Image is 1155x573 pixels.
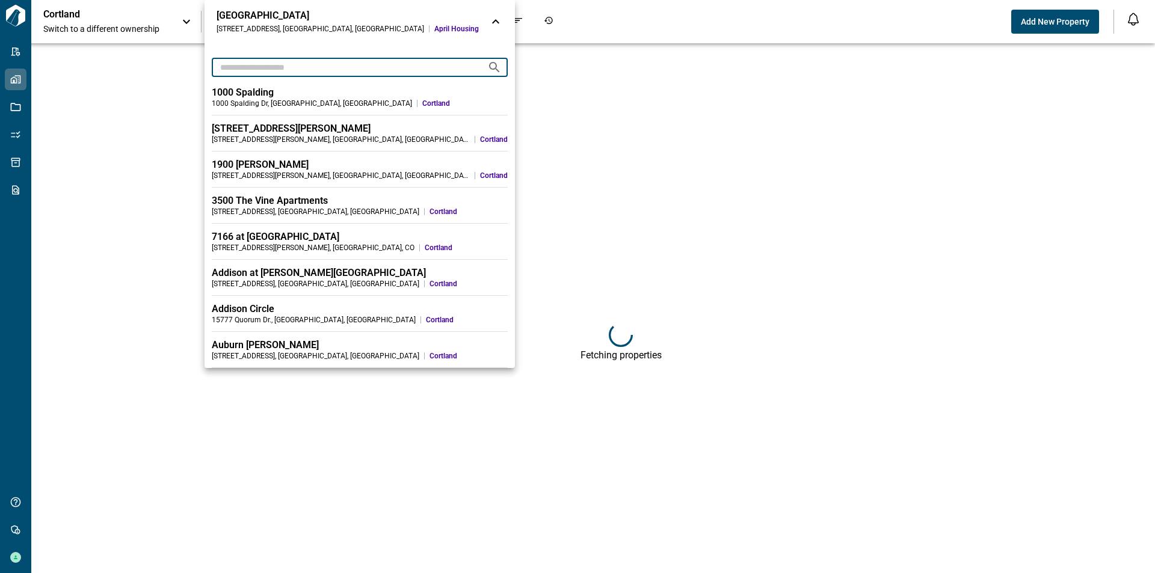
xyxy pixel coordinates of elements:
span: Cortland [480,135,508,144]
div: [STREET_ADDRESS] , [GEOGRAPHIC_DATA] , [GEOGRAPHIC_DATA] [217,24,424,34]
div: Addison Circle [212,303,508,315]
div: [STREET_ADDRESS][PERSON_NAME] , [GEOGRAPHIC_DATA] , CO [212,243,414,253]
div: 1000 Spalding [212,87,508,99]
span: Cortland [422,99,508,108]
div: 3500 The Vine Apartments [212,195,508,207]
div: 7166 at [GEOGRAPHIC_DATA] [212,231,508,243]
div: [STREET_ADDRESS] , [GEOGRAPHIC_DATA] , [GEOGRAPHIC_DATA] [212,351,419,361]
span: Cortland [430,279,508,289]
div: 15777 Quorum Dr. , [GEOGRAPHIC_DATA] , [GEOGRAPHIC_DATA] [212,315,416,325]
div: [STREET_ADDRESS] , [GEOGRAPHIC_DATA] , [GEOGRAPHIC_DATA] [212,207,419,216]
span: Cortland [430,351,508,361]
div: Addison at [PERSON_NAME][GEOGRAPHIC_DATA] [212,267,508,279]
span: Cortland [425,243,508,253]
span: Cortland [480,171,508,180]
div: [STREET_ADDRESS][PERSON_NAME] [212,123,508,135]
div: [STREET_ADDRESS] , [GEOGRAPHIC_DATA] , [GEOGRAPHIC_DATA] [212,279,419,289]
div: [GEOGRAPHIC_DATA] [217,10,479,22]
div: [STREET_ADDRESS][PERSON_NAME] , [GEOGRAPHIC_DATA] , [GEOGRAPHIC_DATA] [212,171,470,180]
span: Cortland [426,315,508,325]
div: 1000 Spalding Dr , [GEOGRAPHIC_DATA] , [GEOGRAPHIC_DATA] [212,99,412,108]
button: Search projects [482,55,507,79]
div: [STREET_ADDRESS][PERSON_NAME] , [GEOGRAPHIC_DATA] , [GEOGRAPHIC_DATA] [212,135,470,144]
div: Auburn [PERSON_NAME] [212,339,508,351]
span: April Housing [434,24,479,34]
span: Cortland [430,207,508,216]
div: 1900 [PERSON_NAME] [212,159,508,171]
